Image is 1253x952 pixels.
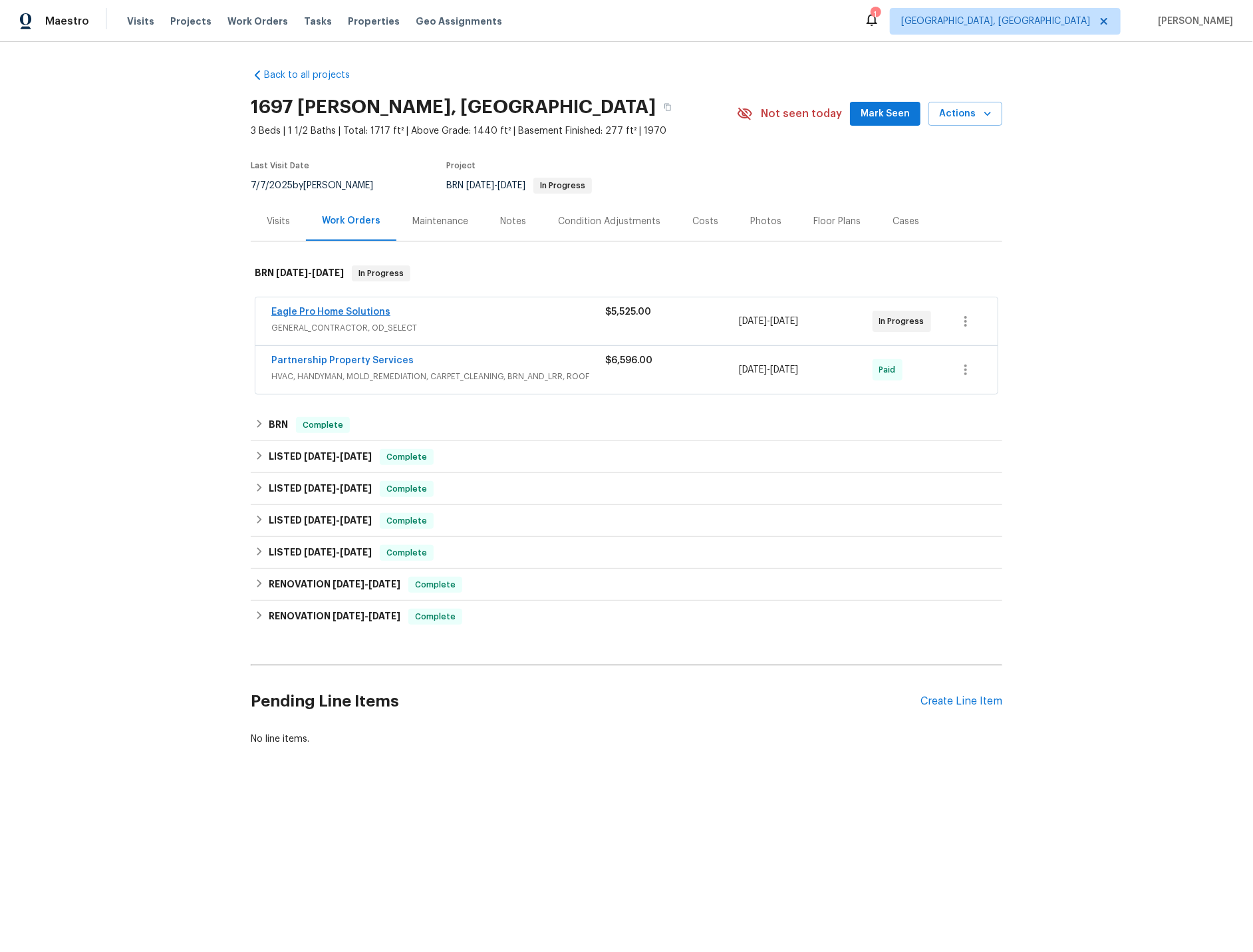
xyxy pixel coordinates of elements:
[304,516,372,525] span: -
[251,601,1002,633] div: RENOVATION [DATE]-[DATE]Complete
[251,671,920,732] h2: Pending Line Items
[739,365,767,375] span: [DATE]
[304,548,372,557] span: -
[304,452,336,461] span: [DATE]
[271,356,414,365] a: Partnership Property Services
[297,418,348,432] span: Complete
[304,484,336,493] span: [DATE]
[251,537,1002,569] div: LISTED [DATE]-[DATE]Complete
[340,452,372,461] span: [DATE]
[535,182,591,190] span: In Progress
[497,181,525,190] span: [DATE]
[304,484,372,493] span: -
[251,178,389,194] div: by [PERSON_NAME]
[466,181,494,190] span: [DATE]
[333,579,364,589] span: [DATE]
[127,15,154,28] span: Visits
[333,611,364,621] span: [DATE]
[251,162,309,170] span: Last Visit Date
[446,162,476,170] span: Project
[267,215,290,228] div: Visits
[251,69,378,82] a: Back to all projects
[750,215,781,228] div: Photos
[333,579,400,589] span: -
[939,106,992,122] span: Actions
[251,409,1002,441] div: BRN Complete
[276,268,308,277] span: [DATE]
[271,307,390,317] a: Eagle Pro Home Solutions
[304,516,336,525] span: [DATE]
[271,370,605,383] span: HVAC, HANDYMAN, MOLD_REMEDIATION, CARPET_CLEANING, BRN_AND_LRR, ROOF
[269,481,372,497] h6: LISTED
[251,473,1002,505] div: LISTED [DATE]-[DATE]Complete
[861,106,910,122] span: Mark Seen
[348,15,400,28] span: Properties
[381,482,432,496] span: Complete
[312,268,344,277] span: [DATE]
[322,214,380,228] div: Work Orders
[269,513,372,529] h6: LISTED
[251,181,293,190] span: 7/7/2025
[770,365,798,375] span: [DATE]
[761,107,842,120] span: Not seen today
[692,215,718,228] div: Costs
[412,215,468,228] div: Maintenance
[850,102,920,126] button: Mark Seen
[368,611,400,621] span: [DATE]
[269,577,400,593] h6: RENOVATION
[920,695,1002,708] div: Create Line Item
[446,181,592,190] span: BRN
[45,15,89,28] span: Maestro
[813,215,861,228] div: Floor Plans
[739,317,767,326] span: [DATE]
[271,321,605,335] span: GENERAL_CONTRACTOR, OD_SELECT
[605,356,652,365] span: $6,596.00
[381,514,432,528] span: Complete
[170,15,211,28] span: Projects
[1153,15,1233,28] span: [PERSON_NAME]
[304,452,372,461] span: -
[251,732,1002,746] div: No line items.
[269,545,372,561] h6: LISTED
[251,569,1002,601] div: RENOVATION [DATE]-[DATE]Complete
[269,417,288,433] h6: BRN
[276,268,344,277] span: -
[879,363,901,377] span: Paid
[251,100,656,114] h2: 1697 [PERSON_NAME], [GEOGRAPHIC_DATA]
[558,215,660,228] div: Condition Adjustments
[656,95,680,119] button: Copy Address
[739,315,798,328] span: -
[879,315,930,328] span: In Progress
[255,265,344,281] h6: BRN
[893,215,919,228] div: Cases
[739,363,798,377] span: -
[340,516,372,525] span: [DATE]
[251,252,1002,295] div: BRN [DATE]-[DATE]In Progress
[304,548,336,557] span: [DATE]
[333,611,400,621] span: -
[340,548,372,557] span: [DATE]
[304,17,332,26] span: Tasks
[381,546,432,559] span: Complete
[871,8,880,21] div: 1
[251,441,1002,473] div: LISTED [DATE]-[DATE]Complete
[251,505,1002,537] div: LISTED [DATE]-[DATE]Complete
[410,610,461,623] span: Complete
[466,181,525,190] span: -
[901,15,1090,28] span: [GEOGRAPHIC_DATA], [GEOGRAPHIC_DATA]
[269,609,400,625] h6: RENOVATION
[928,102,1002,126] button: Actions
[368,579,400,589] span: [DATE]
[410,578,461,591] span: Complete
[500,215,526,228] div: Notes
[416,15,502,28] span: Geo Assignments
[227,15,288,28] span: Work Orders
[353,267,409,280] span: In Progress
[251,124,737,138] span: 3 Beds | 1 1/2 Baths | Total: 1717 ft² | Above Grade: 1440 ft² | Basement Finished: 277 ft² | 1970
[770,317,798,326] span: [DATE]
[269,449,372,465] h6: LISTED
[381,450,432,464] span: Complete
[340,484,372,493] span: [DATE]
[605,307,651,317] span: $5,525.00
